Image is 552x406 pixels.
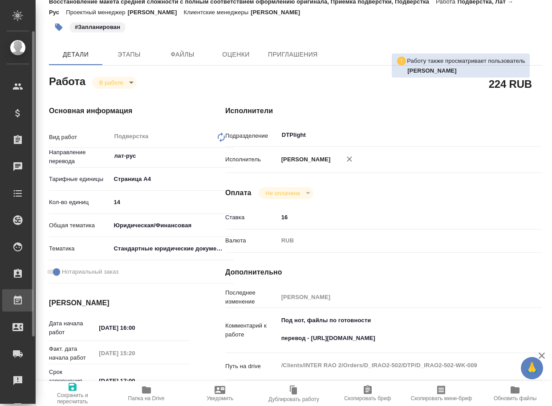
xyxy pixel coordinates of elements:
input: ✎ Введи что-нибудь [110,196,234,209]
p: Исполнитель [225,155,278,164]
span: Файлы [161,49,204,60]
div: Стандартные юридические документы, договоры, уставы [110,241,234,256]
p: Подразделение [225,131,278,140]
span: Оценки [215,49,257,60]
p: Комментарий к работе [225,321,278,339]
p: Тарифные единицы [49,175,110,184]
span: Этапы [108,49,150,60]
span: Дублировать работу [268,396,319,402]
h2: Работа [49,73,85,89]
div: Юридическая/Финансовая [110,218,234,233]
textarea: /Clients/INTER RAO 2/Orders/D_IRAO2-502/DTP/D_IRAO2-502-WK-009 [278,358,516,373]
input: Пустое поле [96,347,174,360]
button: Open [229,155,231,157]
p: Путь на drive [225,362,278,371]
p: Кол-во единиц [49,198,110,207]
p: [PERSON_NAME] [251,9,307,16]
p: Тематика [49,244,110,253]
h4: Дополнительно [225,267,542,278]
h4: Основная информация [49,106,190,116]
span: Уведомить [207,395,233,402]
p: Последнее изменение [225,288,278,306]
span: Детали [54,49,97,60]
p: Дата начала работ [49,319,96,337]
button: Папка на Drive [110,381,183,406]
button: Обновить файлы [478,381,552,406]
div: Страница А4 [110,172,234,187]
button: Скопировать бриф [331,381,405,406]
h4: Исполнители [225,106,542,116]
textarea: Под нот, файлы по готовности перевод - [URL][DOMAIN_NAME] [278,313,516,346]
span: Скопировать мини-бриф [411,395,472,402]
p: Проектный менеджер [66,9,127,16]
p: Общая тематика [49,221,110,230]
div: В работе [259,187,313,199]
input: ✎ Введи что-нибудь [96,374,174,387]
button: Добавить тэг [49,17,69,37]
p: [PERSON_NAME] [128,9,184,16]
b: [PERSON_NAME] [407,67,457,74]
button: Сохранить и пересчитать [36,381,110,406]
button: В работе [97,79,126,86]
input: ✎ Введи что-нибудь [96,321,174,334]
p: Клиентские менеджеры [184,9,251,16]
span: Нотариальный заказ [62,267,118,276]
p: Факт. дата начала работ [49,344,96,362]
button: Уведомить [183,381,257,406]
p: Срок завершения работ [49,368,96,394]
span: 🙏 [524,359,540,377]
button: Дублировать работу [257,381,331,406]
button: Не оплачена [263,189,303,197]
span: Скопировать бриф [344,395,391,402]
p: #Запланирован [75,23,120,32]
h4: [PERSON_NAME] [49,298,190,308]
h4: Оплата [225,188,252,198]
input: ✎ Введи что-нибудь [278,211,516,224]
span: Сохранить и пересчитать [41,392,104,405]
p: Панькина Анна [407,66,525,75]
span: Приглашения [268,49,318,60]
button: 🙏 [521,357,543,379]
div: RUB [278,233,516,248]
button: Удалить исполнителя [340,149,359,169]
p: Вид работ [49,133,110,142]
h2: 224 RUB [489,76,532,91]
p: Ставка [225,213,278,222]
input: Пустое поле [278,291,516,303]
button: Open [511,134,513,136]
p: Валюта [225,236,278,245]
span: Запланирован [69,23,126,30]
div: В работе [92,77,137,89]
span: Папка на Drive [128,395,165,402]
button: Скопировать мини-бриф [405,381,479,406]
p: Направление перевода [49,148,110,166]
span: Обновить файлы [494,395,537,402]
p: [PERSON_NAME] [278,155,331,164]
